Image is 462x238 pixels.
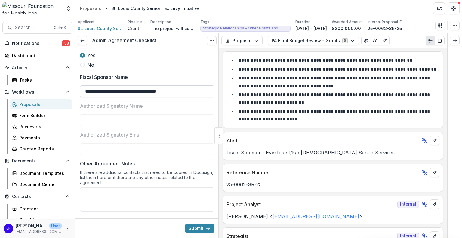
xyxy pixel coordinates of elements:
div: Dashboard [12,52,68,59]
div: Document Center [19,181,68,187]
nav: breadcrumb [78,4,202,13]
div: Form Builder [19,112,68,119]
p: Reference Number [226,169,419,176]
span: Internal [397,201,419,208]
p: Applicant [78,19,94,25]
a: Payments [10,133,72,143]
span: 153 [62,40,70,46]
p: 25-0062-SR-25 [368,25,402,32]
div: Grantees [19,206,68,212]
div: Tasks [19,77,68,83]
button: Notifications153 [2,39,72,48]
p: Pipeline [128,19,142,25]
span: Activity [12,65,63,70]
div: Payments [19,134,68,141]
div: St. Louis County Senior Tax Levy Initiative [111,5,200,11]
span: Workflows [12,90,63,95]
button: Plaintext view [426,36,435,45]
a: Document Center [10,179,72,189]
p: Authorized Signatory Name [80,102,143,110]
div: Reviewers [19,123,68,130]
span: Documents [12,159,63,164]
p: User [49,223,62,229]
div: Document Templates [19,170,68,176]
a: Grantee Reports [10,144,72,154]
span: No [87,61,94,69]
button: Search... [2,22,72,34]
span: Yes [87,52,95,59]
button: Open Activity [2,63,72,73]
a: Grantees [10,204,72,214]
button: Open entity switcher [64,2,72,14]
p: Authorized Signatory Email [80,131,142,138]
a: Tasks [10,75,72,85]
p: Alert [226,137,419,144]
div: Jean Freeman-Crawford [6,227,11,230]
p: Tags [200,19,209,25]
div: Constituents [19,217,68,223]
div: If there are additional contacts that need to be copied in Docusign, list them here or if there a... [80,170,214,187]
a: Constituents [10,215,72,225]
button: More [64,225,71,232]
p: [PERSON_NAME] < > [226,213,439,220]
p: [DATE] - [DATE] [295,25,327,32]
div: Ctrl + K [53,24,67,31]
span: Strategic Relationships - Other Grants and Contracts [203,26,288,30]
button: Open Workflows [2,87,72,97]
button: PDF view [435,36,445,45]
button: Submit [185,224,214,233]
p: Other Agreement Notes [80,160,135,167]
p: Grant [128,25,139,32]
a: Form Builder [10,110,72,120]
p: 25-0062-SR-25 [226,181,439,188]
button: Partners [433,2,445,14]
p: [PERSON_NAME] [16,223,47,229]
a: Proposals [78,4,103,13]
button: Get Help [448,2,460,14]
p: Project Analyst [226,201,395,208]
p: Description [150,19,171,25]
p: Duration [295,19,310,25]
a: Proposals [10,99,72,109]
button: Proposal [221,36,263,45]
span: Search... [15,25,50,30]
p: The project will conduct an educational campaign on the needs of older adults and the potential o... [150,25,196,32]
p: Fiscal Sponsor - EverTrue f/k/a [DEMOGRAPHIC_DATA] Senior Services [226,149,439,156]
span: Notifications [12,41,62,46]
h3: Admin Agreement Checklist [92,38,156,43]
button: edit [430,199,439,209]
a: Document Templates [10,168,72,178]
a: [EMAIL_ADDRESS][DOMAIN_NAME] [273,213,359,219]
div: Proposals [80,5,101,11]
button: edit [430,168,439,177]
button: edit [430,136,439,145]
p: Awarded Amount [332,19,363,25]
button: Open Contacts [2,192,72,201]
span: Contacts [12,194,63,199]
button: Expand right [450,36,460,45]
a: Reviewers [10,122,72,131]
p: $200,000.00 [332,25,361,32]
div: Proposals [19,101,68,107]
div: Grantee Reports [19,146,68,152]
a: St. Louis County Senior Tax Levy Initiative [78,25,123,32]
p: Fiscal Sponsor Name [80,73,128,81]
img: Missouri Foundation for Health logo [2,2,62,14]
a: Dashboard [2,51,72,60]
button: Open Documents [2,156,72,166]
button: Options [207,36,217,45]
button: Edit as form [380,36,390,45]
button: View Attached Files [361,36,371,45]
p: Internal Proposal ID [368,19,402,25]
p: [EMAIL_ADDRESS][DOMAIN_NAME] [16,229,62,234]
button: PA Final Budget Review - Grants8 [268,36,359,45]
